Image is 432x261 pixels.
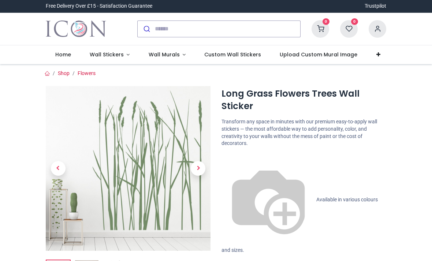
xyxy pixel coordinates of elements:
[351,18,358,25] sup: 0
[221,153,315,247] img: color-wheel.png
[221,87,386,113] h1: Long Grass Flowers Trees Wall Sticker
[221,196,378,253] span: Available in various colours and sizes.
[323,18,329,25] sup: 0
[80,45,139,64] a: Wall Stickers
[78,70,96,76] a: Flowers
[138,21,155,37] button: Submit
[186,111,211,226] a: Next
[46,111,71,226] a: Previous
[365,3,386,10] a: Trustpilot
[46,19,106,39] img: Icon Wall Stickers
[149,51,180,58] span: Wall Murals
[340,25,358,31] a: 0
[46,86,211,251] img: Long Grass Flowers Trees Wall Sticker
[58,70,70,76] a: Shop
[280,51,357,58] span: Upload Custom Mural Image
[51,161,66,176] span: Previous
[90,51,124,58] span: Wall Stickers
[191,161,205,176] span: Next
[204,51,261,58] span: Custom Wall Stickers
[46,3,152,10] div: Free Delivery Over £15 - Satisfaction Guarantee
[221,118,386,147] p: Transform any space in minutes with our premium easy-to-apply wall stickers — the most affordable...
[55,51,71,58] span: Home
[46,19,106,39] a: Logo of Icon Wall Stickers
[312,25,329,31] a: 0
[139,45,195,64] a: Wall Murals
